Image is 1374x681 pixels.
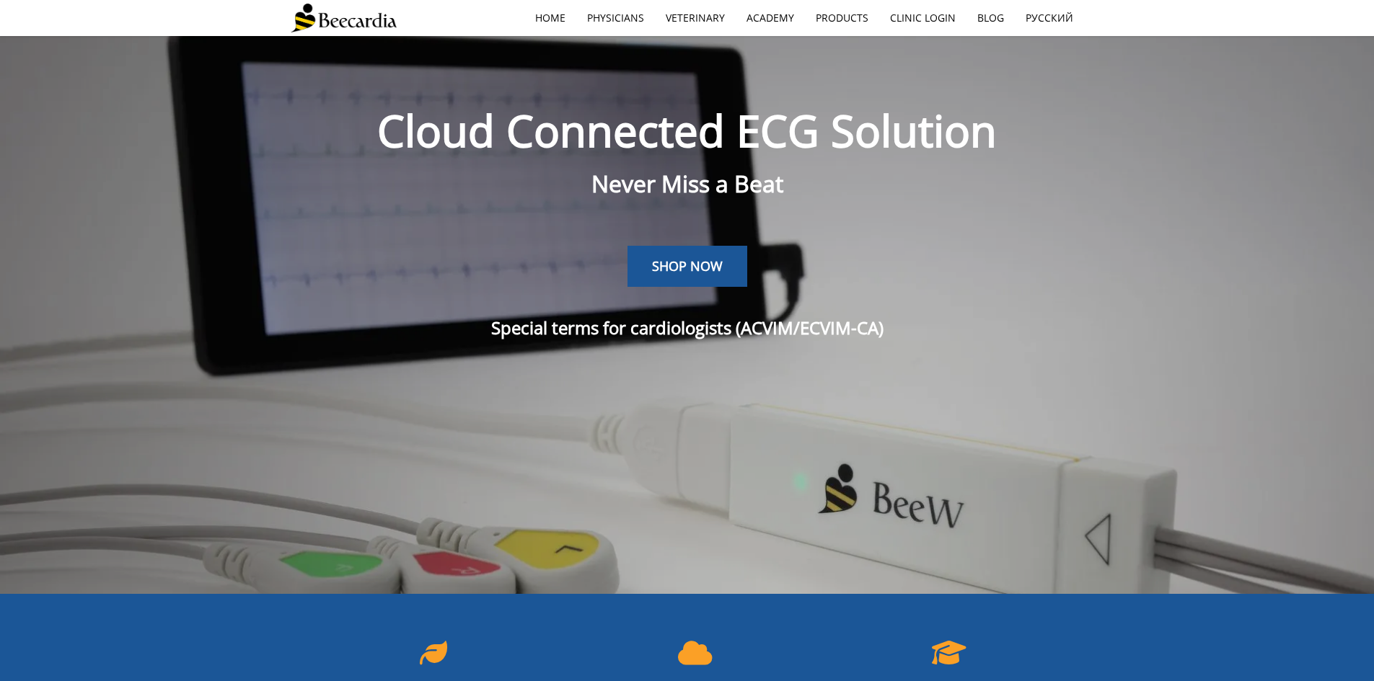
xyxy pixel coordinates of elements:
a: Academy [736,1,805,35]
a: SHOP NOW [627,246,747,288]
span: Cloud Connected ECG Solution [377,101,997,160]
img: Beecardia [291,4,397,32]
span: SHOP NOW [652,257,723,275]
span: Never Miss a Beat [591,168,783,199]
a: Products [805,1,879,35]
a: Veterinary [655,1,736,35]
span: Special terms for cardiologists (ACVIM/ECVIM-CA) [491,316,884,339]
a: Blog [966,1,1015,35]
a: Physicians [576,1,655,35]
a: Русский [1015,1,1084,35]
a: home [524,1,576,35]
a: Clinic Login [879,1,966,35]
